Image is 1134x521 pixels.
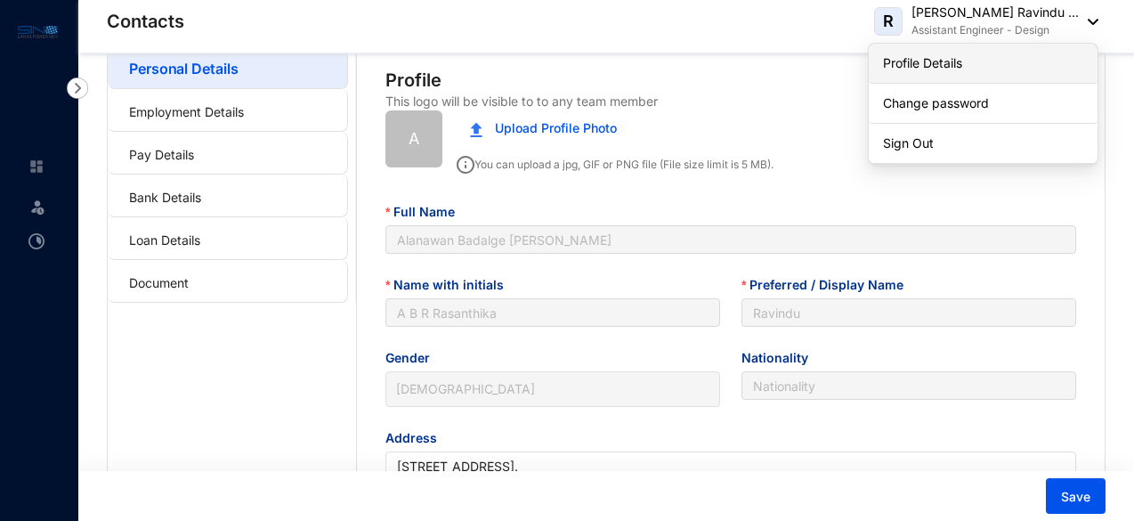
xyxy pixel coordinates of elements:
[495,118,617,138] span: Upload Profile Photo
[14,224,57,259] li: Time Attendance
[457,150,774,174] p: You can upload a jpg, GIF or PNG file (File size limit is 5 MB).
[129,147,194,162] a: Pay Details
[741,298,1076,327] input: Preferred / Display Name
[129,190,201,205] a: Bank Details
[14,149,57,184] li: Home
[457,110,630,146] button: Upload Profile Photo
[741,275,916,295] label: Preferred / Display Name
[385,93,658,110] p: This logo will be visible to to any team member
[1046,478,1106,514] button: Save
[911,4,1079,21] p: [PERSON_NAME] Ravindu ...
[385,298,720,327] input: Name with initials
[409,126,419,151] span: A
[741,371,1076,400] input: Nationality
[18,21,58,42] img: logo
[470,122,482,137] img: upload.c0f81fc875f389a06f631e1c6d8834da.svg
[385,202,467,222] label: Full Name
[28,233,45,249] img: time-attendance-unselected.8aad090b53826881fffb.svg
[1079,19,1098,25] img: dropdown-black.8e83cc76930a90b1a4fdb6d089b7bf3a.svg
[385,348,442,368] label: Gender
[129,275,189,290] a: Document
[457,156,474,174] img: info.ad751165ce926853d1d36026adaaebbf.svg
[28,198,46,216] img: leave-unselected.2934df6273408c3f84d9.svg
[67,77,88,99] img: nav-icon-right.af6afadce00d159da59955279c43614e.svg
[911,21,1079,39] p: Assistant Engineer - Design
[741,348,821,368] label: Nationality
[385,68,441,93] p: Profile
[28,159,45,175] img: home-unselected.a29eae3204392db15eaf.svg
[883,13,894,29] span: R
[385,225,1076,254] input: Full Name
[385,428,450,448] label: Address
[107,9,184,34] p: Contacts
[385,275,516,295] label: Name with initials
[129,60,238,77] a: Personal Details
[1061,488,1090,506] span: Save
[129,104,244,119] a: Employment Details
[129,232,200,248] a: Loan Details
[385,452,1076,480] input: Address
[396,376,709,403] span: Male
